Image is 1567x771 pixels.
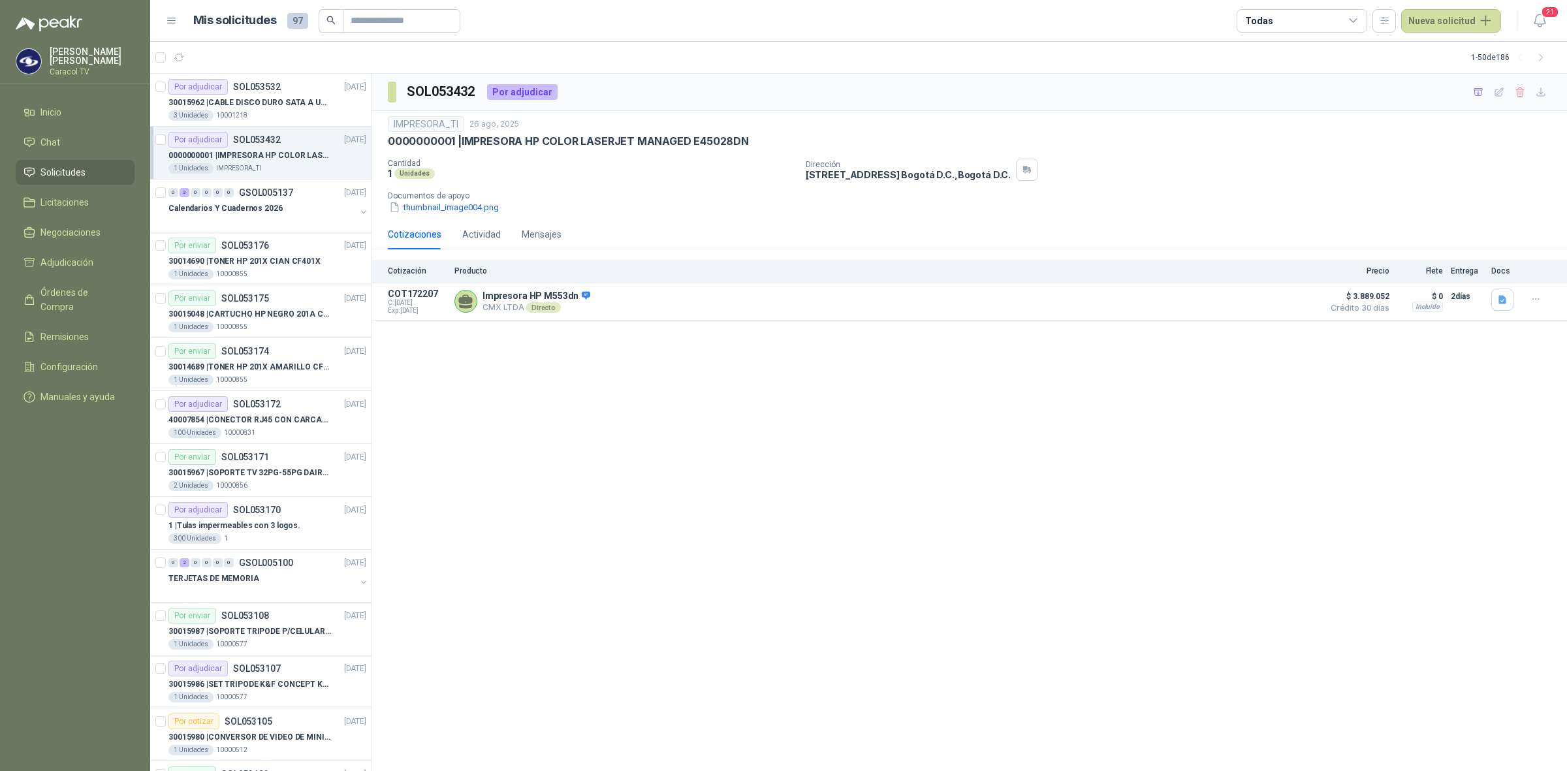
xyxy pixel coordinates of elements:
[168,678,331,691] p: 30015986 | SET TRIPODE K&F CONCEPT KT391
[216,375,247,385] p: 10000855
[50,68,135,76] p: Caracol TV
[216,110,247,121] p: 10001218
[168,414,331,426] p: 40007854 | CONECTOR RJ45 CON CARCASA CAT 5E
[168,163,214,174] div: 1 Unidades
[202,558,212,567] div: 0
[168,110,214,121] div: 3 Unidades
[326,16,336,25] span: search
[150,603,372,655] a: Por enviarSOL053108[DATE] 30015987 |SOPORTE TRIPODE P/CELULAR GENERICO1 Unidades10000577
[344,292,366,305] p: [DATE]
[168,375,214,385] div: 1 Unidades
[454,266,1316,275] p: Producto
[16,49,41,74] img: Company Logo
[150,127,372,180] a: Por adjudicarSOL053432[DATE] 0000000001 |IMPRESORA HP COLOR LASERJET MANAGED E45028DN1 UnidadesIM...
[168,555,369,597] a: 0 2 0 0 0 0 GSOL005100[DATE] TERJETAS DE MEMORIA
[522,227,562,242] div: Mensajes
[168,185,369,227] a: 0 3 0 0 0 0 GSOL005137[DATE] Calendarios Y Cuadernos 2026
[168,480,214,491] div: 2 Unidades
[221,347,269,356] p: SOL053174
[388,266,447,275] p: Cotización
[40,360,98,374] span: Configuración
[1245,14,1273,28] div: Todas
[1324,289,1389,304] span: $ 3.889.052
[168,467,331,479] p: 30015967 | SOPORTE TV 32PG-55PG DAIRU LPA52-446KIT2
[168,308,331,321] p: 30015048 | CARTUCHO HP NEGRO 201A CF400X
[388,159,795,168] p: Cantidad
[233,664,281,673] p: SOL053107
[216,480,247,491] p: 10000856
[394,168,435,179] div: Unidades
[224,188,234,197] div: 0
[216,163,261,174] p: IMPRESORA_TI
[1324,304,1389,312] span: Crédito 30 días
[388,191,1562,200] p: Documentos de apoyo
[193,11,277,30] h1: Mis solicitudes
[287,13,308,29] span: 97
[180,558,189,567] div: 2
[233,505,281,514] p: SOL053170
[168,202,283,215] p: Calendarios Y Cuadernos 2026
[168,322,214,332] div: 1 Unidades
[344,81,366,93] p: [DATE]
[1397,266,1443,275] p: Flete
[168,639,214,650] div: 1 Unidades
[150,74,372,127] a: Por adjudicarSOL053532[DATE] 30015962 |CABLE DISCO DURO SATA A USB 3.0 GENERICO3 Unidades10001218
[216,322,247,332] p: 10000855
[168,149,331,162] p: 0000000001 | IMPRESORA HP COLOR LASERJET MANAGED E45028DN
[1324,266,1389,275] p: Precio
[150,232,372,285] a: Por enviarSOL053176[DATE] 30014690 |TONER HP 201X CIAN CF401X1 Unidades10000855
[150,655,372,708] a: Por adjudicarSOL053107[DATE] 30015986 |SET TRIPODE K&F CONCEPT KT3911 Unidades10000577
[168,97,331,109] p: 30015962 | CABLE DISCO DURO SATA A USB 3.0 GENERICO
[1451,289,1483,304] p: 2 días
[168,573,259,585] p: TERJETAS DE MEMORIA
[221,611,269,620] p: SOL053108
[40,135,60,149] span: Chat
[1397,289,1443,304] p: $ 0
[168,533,221,544] div: 300 Unidades
[168,269,214,279] div: 1 Unidades
[191,188,200,197] div: 0
[168,520,300,532] p: 1 | Tulas impermeables con 3 logos.
[16,100,135,125] a: Inicio
[388,134,749,148] p: 0000000001 | IMPRESORA HP COLOR LASERJET MANAGED E45028DN
[344,134,366,146] p: [DATE]
[388,200,500,214] button: thumbnail_image004.png
[216,269,247,279] p: 10000855
[168,188,178,197] div: 0
[16,220,135,245] a: Negociaciones
[168,502,228,518] div: Por adjudicar
[344,610,366,622] p: [DATE]
[168,661,228,676] div: Por adjudicar
[216,639,247,650] p: 10000577
[344,345,366,358] p: [DATE]
[168,291,216,306] div: Por enviar
[150,391,372,444] a: Por adjudicarSOL053172[DATE] 40007854 |CONECTOR RJ45 CON CARCASA CAT 5E100 Unidades10000831
[168,731,331,744] p: 30015980 | CONVERSOR DE VIDEO DE MINI DP A DP
[1451,266,1483,275] p: Entrega
[168,343,216,359] div: Por enviar
[225,717,272,726] p: SOL053105
[50,47,135,65] p: [PERSON_NAME] [PERSON_NAME]
[462,227,501,242] div: Actividad
[168,692,214,702] div: 1 Unidades
[344,451,366,464] p: [DATE]
[40,330,89,344] span: Remisiones
[388,299,447,307] span: C: [DATE]
[388,289,447,299] p: COT172207
[168,449,216,465] div: Por enviar
[168,132,228,148] div: Por adjudicar
[344,716,366,728] p: [DATE]
[150,285,372,338] a: Por enviarSOL053175[DATE] 30015048 |CARTUCHO HP NEGRO 201A CF400X1 Unidades10000855
[40,390,115,404] span: Manuales y ayuda
[150,338,372,391] a: Por enviarSOL053174[DATE] 30014689 |TONER HP 201X AMARILLO CF402X1 Unidades10000855
[202,188,212,197] div: 0
[16,250,135,275] a: Adjudicación
[213,558,223,567] div: 0
[344,557,366,569] p: [DATE]
[407,82,477,102] h3: SOL053432
[344,187,366,199] p: [DATE]
[224,558,234,567] div: 0
[487,84,558,100] div: Por adjudicar
[1412,302,1443,312] div: Incluido
[344,504,366,516] p: [DATE]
